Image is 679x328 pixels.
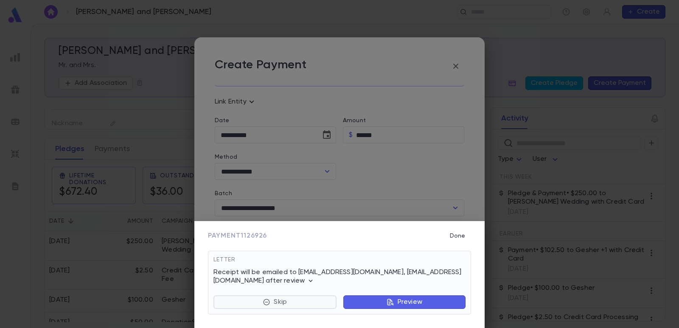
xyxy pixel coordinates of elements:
[208,232,267,240] span: Payment 1126926
[213,268,466,285] p: Receipt will be emailed to [EMAIL_ADDRESS][DOMAIN_NAME], [EMAIL_ADDRESS][DOMAIN_NAME] after review
[398,298,422,306] p: Preview
[213,295,337,309] button: Skip
[274,298,287,306] p: Skip
[213,256,466,268] div: Letter
[444,228,471,244] button: Done
[343,295,466,309] button: Preview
